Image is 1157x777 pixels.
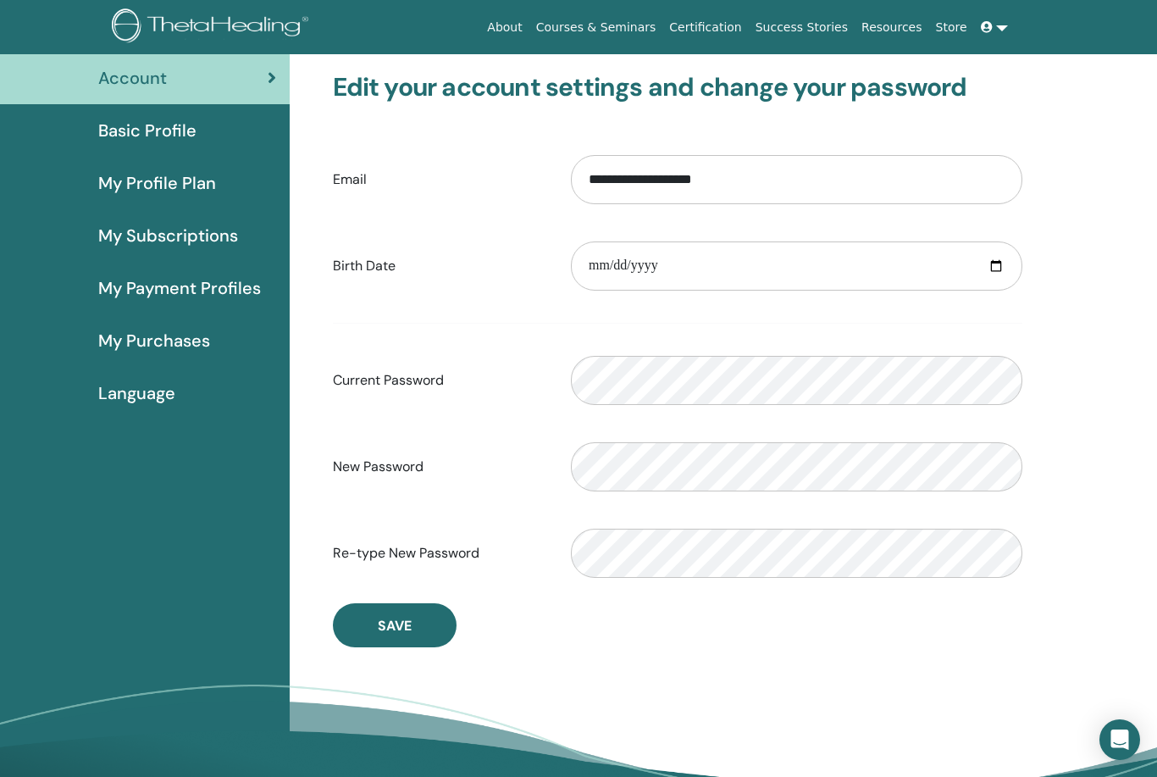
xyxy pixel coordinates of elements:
button: Save [333,603,457,647]
a: About [480,12,529,43]
a: Certification [662,12,748,43]
label: Email [320,164,558,196]
div: Open Intercom Messenger [1099,719,1140,760]
a: Courses & Seminars [529,12,663,43]
a: Resources [855,12,929,43]
span: Basic Profile [98,118,197,143]
span: Save [378,617,412,635]
span: My Purchases [98,328,210,353]
span: Language [98,380,175,406]
h3: Edit your account settings and change your password [333,72,1023,103]
a: Store [929,12,974,43]
a: Success Stories [749,12,855,43]
span: My Profile Plan [98,170,216,196]
img: logo.png [112,8,314,47]
span: My Subscriptions [98,223,238,248]
span: My Payment Profiles [98,275,261,301]
label: Re-type New Password [320,537,558,569]
label: Current Password [320,364,558,397]
label: New Password [320,451,558,483]
span: Account [98,65,167,91]
label: Birth Date [320,250,558,282]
